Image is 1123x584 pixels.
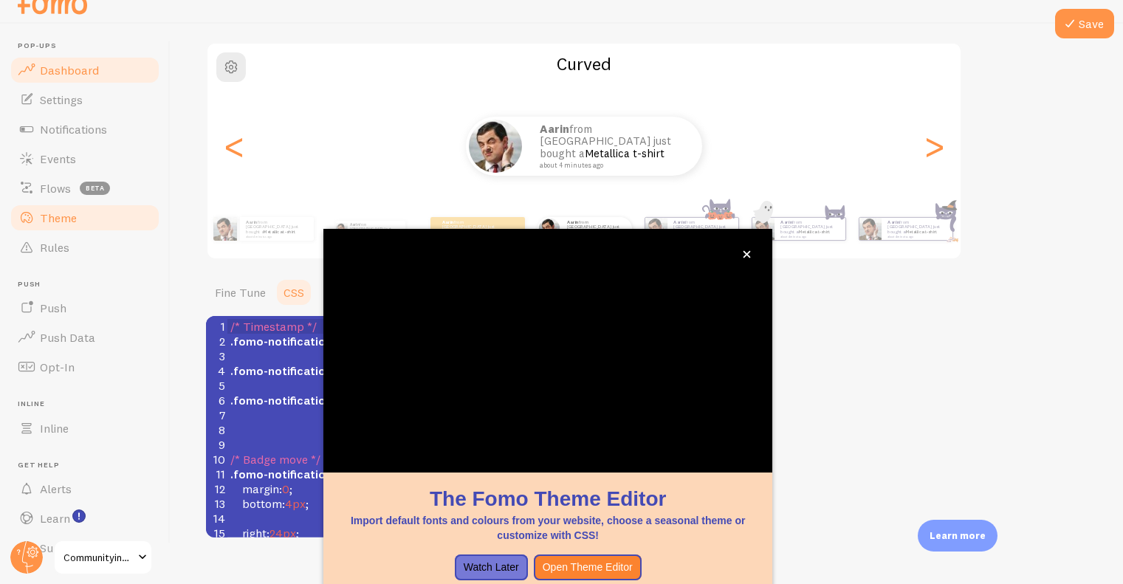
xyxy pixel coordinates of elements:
[9,114,161,144] a: Notifications
[887,235,945,238] small: about 4 minutes ago
[80,182,110,195] span: beta
[673,219,685,225] strong: Aarin
[275,278,313,307] a: CSS
[285,496,306,511] span: 4px
[206,378,227,393] div: 5
[9,352,161,382] a: Opt-In
[40,240,69,255] span: Rules
[206,408,227,422] div: 7
[859,218,881,240] img: Fomo
[230,467,903,481] span: {
[905,229,937,235] a: Metallica t-shirt
[9,474,161,504] a: Alerts
[213,217,237,241] img: Fomo
[9,413,161,443] a: Inline
[780,219,839,238] p: from [GEOGRAPHIC_DATA] just bought a
[264,229,295,235] a: Metallica t-shirt
[739,247,755,262] button: close,
[206,437,227,452] div: 9
[9,504,161,533] a: Learn
[40,181,71,196] span: Flows
[9,85,161,114] a: Settings
[9,174,161,203] a: Flows beta
[230,363,600,378] span: {}
[540,122,569,136] strong: Aarin
[206,278,275,307] a: Fine Tune
[230,319,317,334] span: /* Timestamp */
[40,122,107,137] span: Notifications
[230,496,309,511] span: : ;
[534,554,642,581] button: Open Theme Editor
[780,235,838,238] small: about 4 minutes ago
[230,363,394,378] span: .fomo-notification-v2-curved
[206,422,227,437] div: 8
[230,334,643,348] span: {}
[567,219,579,225] strong: Aarin
[206,334,227,348] div: 2
[780,219,792,225] strong: Aarin
[207,52,961,75] h2: Curved
[18,280,161,289] span: Push
[206,363,227,378] div: 4
[40,63,99,78] span: Dashboard
[335,223,347,235] img: Fomo
[9,233,161,262] a: Rules
[673,219,732,238] p: from [GEOGRAPHIC_DATA] just bought a
[9,203,161,233] a: Theme
[242,526,267,540] span: right
[206,393,227,408] div: 6
[72,509,86,523] svg: <p>Watch New Feature Tutorials!</p>
[230,393,394,408] span: .fomo-notification-v2-curved
[40,210,77,225] span: Theme
[645,218,667,240] img: Fomo
[341,484,755,513] h1: The Fomo Theme Editor
[230,481,292,496] span: : ;
[63,549,134,566] span: Communityinfluencer
[206,526,227,540] div: 15
[206,452,227,467] div: 10
[242,481,279,496] span: margin
[246,219,258,225] strong: Aarin
[242,496,282,511] span: bottom
[206,467,227,481] div: 11
[40,360,75,374] span: Opt-In
[538,218,560,239] img: Fomo
[9,323,161,352] a: Push Data
[40,511,70,526] span: Learn
[540,162,683,169] small: about 4 minutes ago
[206,348,227,363] div: 3
[282,481,289,496] span: 0
[9,533,161,563] a: Support
[567,219,626,238] p: from [GEOGRAPHIC_DATA] just bought a
[925,93,943,199] div: Next slide
[53,540,153,575] a: Communityinfluencer
[18,41,161,51] span: Pop-ups
[9,55,161,85] a: Dashboard
[230,334,394,348] span: .fomo-notification-v2-curved
[1055,9,1114,38] button: Save
[225,93,243,199] div: Previous slide
[230,452,320,467] span: /* Badge move */
[18,461,161,470] span: Get Help
[469,120,522,173] img: Fomo
[350,221,399,237] p: from [GEOGRAPHIC_DATA] just bought a
[887,219,899,225] strong: Aarin
[40,92,83,107] span: Settings
[9,293,161,323] a: Push
[540,123,687,169] p: from [GEOGRAPHIC_DATA] just bought a
[442,219,501,238] p: from [GEOGRAPHIC_DATA] just bought a
[40,481,72,496] span: Alerts
[341,513,755,543] p: Import default fonts and colours from your website, choose a seasonal theme or customize with CSS!
[206,481,227,496] div: 12
[230,467,721,481] span: .fomo-notification-v2-curved.fomo-notification.fomo-notification-position-bottom-left
[40,151,76,166] span: Events
[918,520,997,552] div: Learn more
[442,219,454,225] strong: Aarin
[752,218,774,240] img: Fomo
[9,144,161,174] a: Events
[585,146,664,160] a: Metallica t-shirt
[930,529,986,543] p: Learn more
[230,393,622,408] span: {}
[798,229,830,235] a: Metallica t-shirt
[18,399,161,409] span: Inline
